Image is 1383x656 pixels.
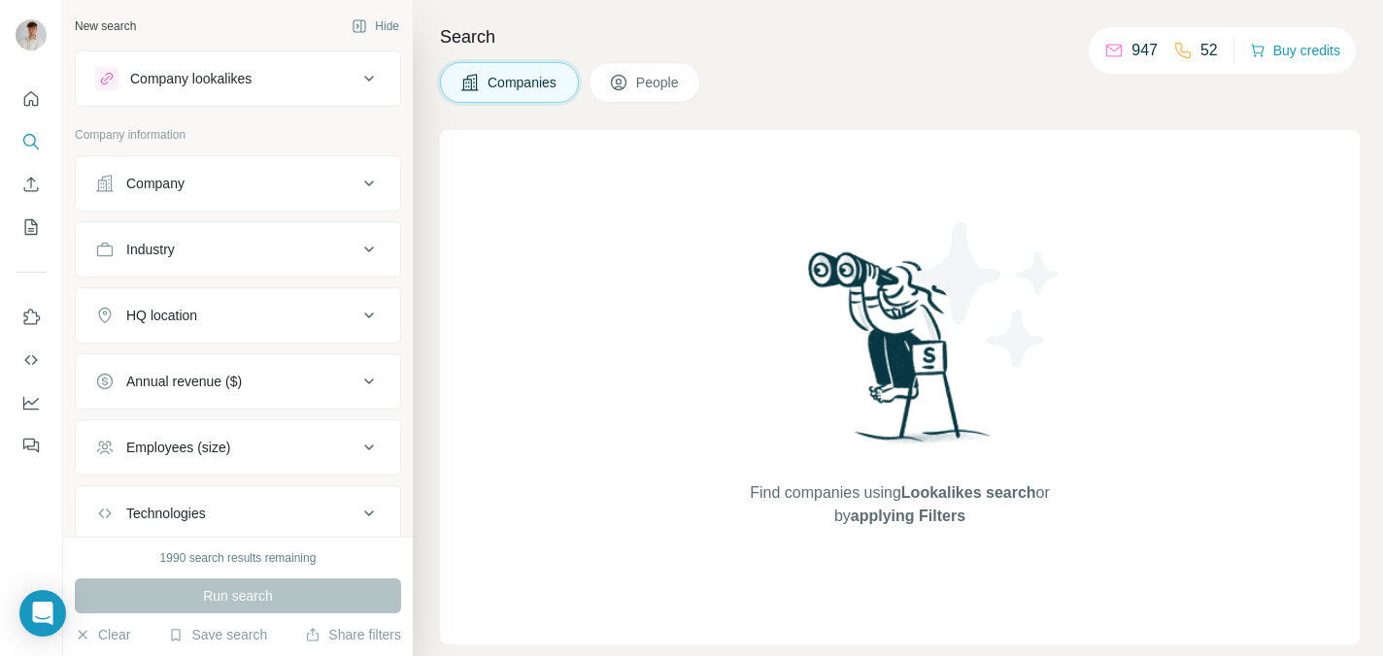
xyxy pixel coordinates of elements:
div: Open Intercom Messenger [19,590,66,637]
div: Employees (size) [126,438,230,457]
button: Clear [75,625,130,644]
span: Find companies using or by [744,481,1055,528]
div: 1990 search results remaining [160,549,317,567]
button: My lists [16,210,47,245]
div: Technologies [126,504,206,523]
span: Lookalikes search [901,484,1036,501]
img: Surfe Illustration - Stars [900,208,1075,382]
span: Companies [488,73,558,92]
h4: Search [440,23,1360,50]
button: Company lookalikes [76,55,400,102]
img: Avatar [16,19,47,50]
button: Feedback [16,428,47,463]
button: Dashboard [16,385,47,420]
button: Employees (size) [76,424,400,471]
button: Use Surfe on LinkedIn [16,300,47,335]
p: Company information [75,126,401,144]
button: Share filters [305,625,401,644]
button: Quick start [16,82,47,116]
div: Industry [126,240,175,259]
button: Enrich CSV [16,167,47,202]
button: Industry [76,226,400,273]
img: Surfe Illustration - Woman searching with binoculars [799,246,1001,463]
div: Annual revenue ($) [126,372,242,391]
button: Buy credits [1250,37,1340,64]
button: Company [76,160,400,207]
button: Save search [168,625,267,644]
div: HQ location [126,306,197,325]
div: Company lookalikes [130,69,252,88]
button: Search [16,124,47,159]
button: HQ location [76,292,400,339]
button: Hide [338,12,413,41]
div: New search [75,17,136,35]
button: Technologies [76,490,400,537]
button: Annual revenue ($) [76,358,400,405]
div: Company [126,174,185,193]
span: applying Filters [851,508,965,524]
p: 947 [1131,39,1158,62]
button: Use Surfe API [16,343,47,377]
p: 52 [1200,39,1218,62]
span: People [636,73,681,92]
